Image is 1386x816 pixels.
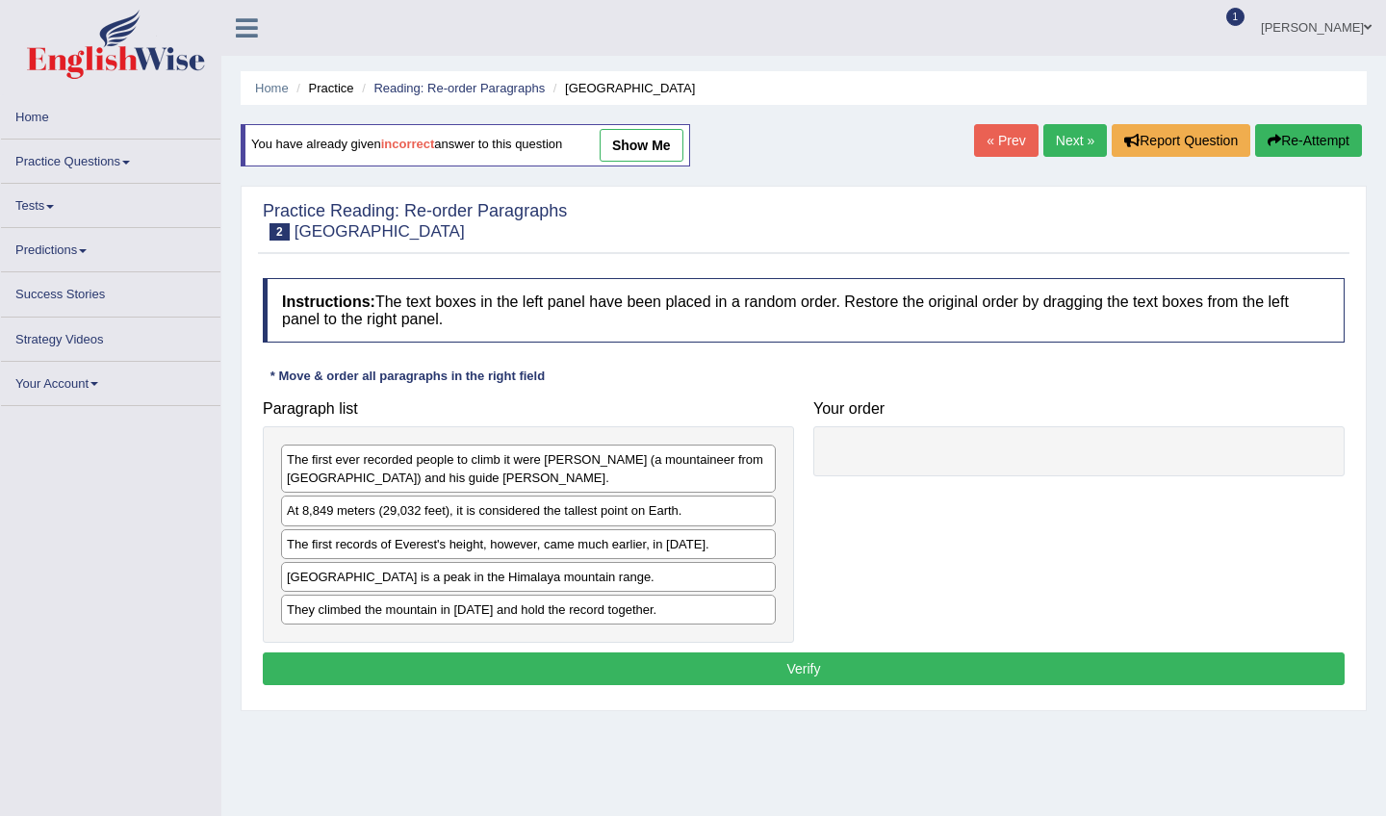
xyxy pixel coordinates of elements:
a: Home [255,81,289,95]
small: [GEOGRAPHIC_DATA] [295,222,465,241]
a: Your Account [1,362,220,399]
div: The first ever recorded people to climb it were [PERSON_NAME] (a mountaineer from [GEOGRAPHIC_DAT... [281,445,776,493]
li: Practice [292,79,353,97]
a: Success Stories [1,272,220,310]
b: Instructions: [282,293,375,310]
a: Home [1,95,220,133]
a: Reading: Re-order Paragraphs [373,81,545,95]
div: [GEOGRAPHIC_DATA] is a peak in the Himalaya mountain range. [281,562,776,592]
div: At 8,849 meters (29,032 feet), it is considered the tallest point on Earth. [281,496,776,525]
a: Tests [1,184,220,221]
h2: Practice Reading: Re-order Paragraphs [263,202,567,241]
a: show me [600,129,683,162]
div: * Move & order all paragraphs in the right field [263,367,552,385]
a: Strategy Videos [1,318,220,355]
button: Report Question [1112,124,1250,157]
h4: Your order [813,400,1345,418]
b: incorrect [381,138,435,152]
a: « Prev [974,124,1038,157]
button: Re-Attempt [1255,124,1362,157]
span: 2 [269,223,290,241]
h4: Paragraph list [263,400,794,418]
h4: The text boxes in the left panel have been placed in a random order. Restore the original order b... [263,278,1345,343]
li: [GEOGRAPHIC_DATA] [549,79,696,97]
div: You have already given answer to this question [241,124,690,166]
div: The first records of Everest's height, however, came much earlier, in [DATE]. [281,529,776,559]
div: They climbed the mountain in [DATE] and hold the record together. [281,595,776,625]
a: Practice Questions [1,140,220,177]
span: 1 [1226,8,1245,26]
button: Verify [263,652,1345,685]
a: Predictions [1,228,220,266]
a: Next » [1043,124,1107,157]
